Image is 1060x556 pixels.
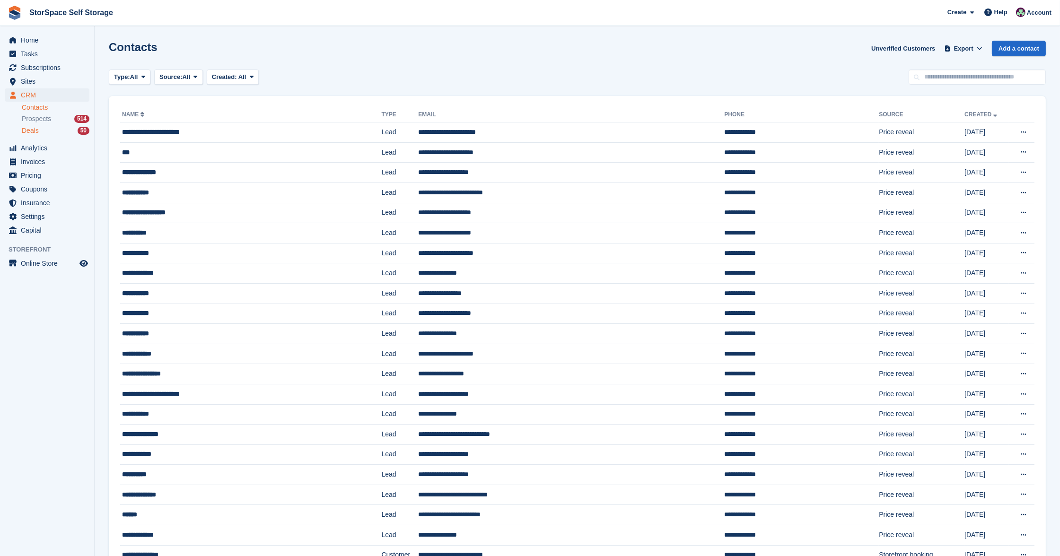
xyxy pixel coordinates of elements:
[381,404,418,425] td: Lead
[964,223,1009,243] td: [DATE]
[26,5,117,20] a: StorSpace Self Storage
[109,69,150,85] button: Type: All
[879,122,964,143] td: Price reveal
[381,444,418,465] td: Lead
[207,69,259,85] button: Created: All
[879,182,964,203] td: Price reveal
[879,107,964,122] th: Source
[964,263,1009,284] td: [DATE]
[78,258,89,269] a: Preview store
[21,61,78,74] span: Subscriptions
[381,223,418,243] td: Lead
[22,126,39,135] span: Deals
[381,263,418,284] td: Lead
[5,61,89,74] a: menu
[964,404,1009,425] td: [DATE]
[21,182,78,196] span: Coupons
[381,324,418,344] td: Lead
[21,75,78,88] span: Sites
[5,169,89,182] a: menu
[879,344,964,364] td: Price reveal
[21,34,78,47] span: Home
[5,75,89,88] a: menu
[947,8,966,17] span: Create
[964,203,1009,223] td: [DATE]
[5,47,89,61] a: menu
[879,425,964,445] td: Price reveal
[964,505,1009,525] td: [DATE]
[964,364,1009,384] td: [DATE]
[879,324,964,344] td: Price reveal
[879,465,964,485] td: Price reveal
[114,72,130,82] span: Type:
[879,283,964,304] td: Price reveal
[992,41,1046,56] a: Add a contact
[964,111,999,118] a: Created
[8,6,22,20] img: stora-icon-8386f47178a22dfd0bd8f6a31ec36ba5ce8667c1dd55bd0f319d3a0aa187defe.svg
[964,425,1009,445] td: [DATE]
[381,364,418,384] td: Lead
[879,404,964,425] td: Price reveal
[21,47,78,61] span: Tasks
[5,34,89,47] a: menu
[5,196,89,209] a: menu
[879,223,964,243] td: Price reveal
[122,111,146,118] a: Name
[21,196,78,209] span: Insurance
[964,465,1009,485] td: [DATE]
[381,425,418,445] td: Lead
[22,114,89,124] a: Prospects 514
[879,505,964,525] td: Price reveal
[724,107,879,122] th: Phone
[964,142,1009,163] td: [DATE]
[21,224,78,237] span: Capital
[5,155,89,168] a: menu
[22,114,51,123] span: Prospects
[879,364,964,384] td: Price reveal
[867,41,939,56] a: Unverified Customers
[381,525,418,546] td: Lead
[964,384,1009,404] td: [DATE]
[5,257,89,270] a: menu
[964,163,1009,183] td: [DATE]
[5,88,89,102] a: menu
[1016,8,1025,17] img: Ross Hadlington
[964,444,1009,465] td: [DATE]
[154,69,203,85] button: Source: All
[381,163,418,183] td: Lead
[22,126,89,136] a: Deals 50
[381,243,418,263] td: Lead
[879,163,964,183] td: Price reveal
[381,485,418,505] td: Lead
[954,44,973,53] span: Export
[381,142,418,163] td: Lead
[381,107,418,122] th: Type
[159,72,182,82] span: Source:
[964,243,1009,263] td: [DATE]
[5,210,89,223] a: menu
[381,505,418,525] td: Lead
[381,203,418,223] td: Lead
[381,344,418,364] td: Lead
[964,182,1009,203] td: [DATE]
[21,155,78,168] span: Invoices
[109,41,158,53] h1: Contacts
[78,127,89,135] div: 50
[1027,8,1051,17] span: Account
[21,141,78,155] span: Analytics
[21,88,78,102] span: CRM
[21,257,78,270] span: Online Store
[964,283,1009,304] td: [DATE]
[5,141,89,155] a: menu
[183,72,191,82] span: All
[879,525,964,546] td: Price reveal
[879,203,964,223] td: Price reveal
[74,115,89,123] div: 514
[994,8,1007,17] span: Help
[943,41,984,56] button: Export
[964,324,1009,344] td: [DATE]
[21,210,78,223] span: Settings
[381,283,418,304] td: Lead
[879,263,964,284] td: Price reveal
[5,182,89,196] a: menu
